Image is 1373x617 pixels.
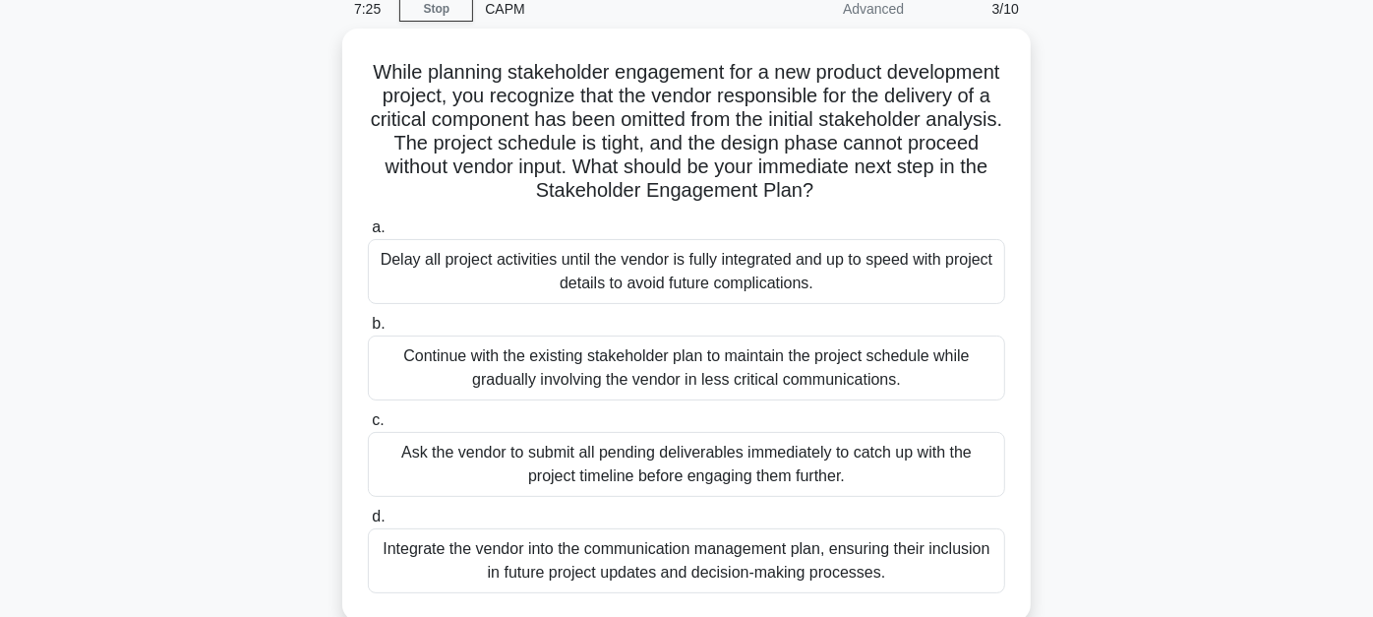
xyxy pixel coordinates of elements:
[366,60,1007,204] h5: While planning stakeholder engagement for a new product development project, you recognize that t...
[368,336,1005,401] div: Continue with the existing stakeholder plan to maintain the project schedule while gradually invo...
[368,528,1005,593] div: Integrate the vendor into the communication management plan, ensuring their inclusion in future p...
[372,218,385,235] span: a.
[372,508,385,524] span: d.
[368,239,1005,304] div: Delay all project activities until the vendor is fully integrated and up to speed with project de...
[372,315,385,332] span: b.
[372,411,384,428] span: c.
[368,432,1005,497] div: Ask the vendor to submit all pending deliverables immediately to catch up with the project timeli...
